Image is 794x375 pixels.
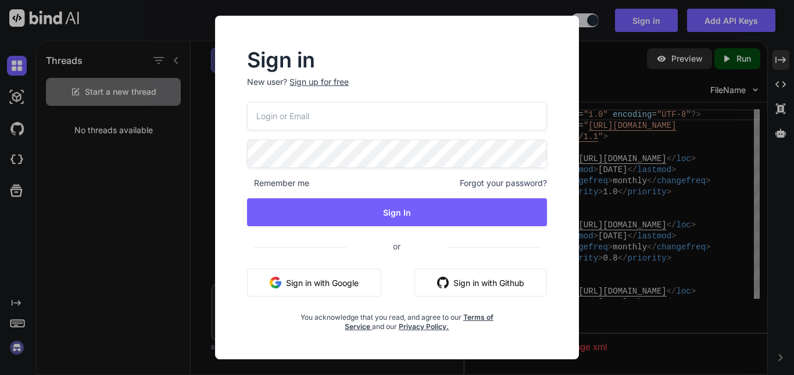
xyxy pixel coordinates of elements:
[345,313,493,331] a: Terms of Service
[346,232,447,260] span: or
[414,269,547,297] button: Sign in with Github
[247,198,547,226] button: Sign In
[460,177,547,189] span: Forgot your password?
[289,76,349,88] div: Sign up for free
[247,102,547,130] input: Login or Email
[270,277,281,288] img: google
[247,177,309,189] span: Remember me
[247,51,547,69] h2: Sign in
[297,306,497,331] div: You acknowledge that you read, and agree to our and our
[247,269,381,297] button: Sign in with Google
[247,76,547,102] p: New user?
[399,322,449,331] a: Privacy Policy.
[437,277,449,288] img: github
